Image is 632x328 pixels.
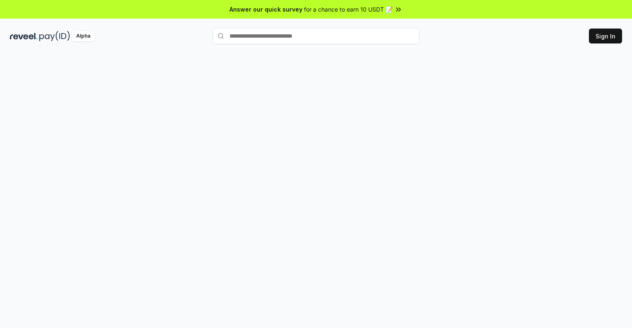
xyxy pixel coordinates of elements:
[589,29,622,43] button: Sign In
[304,5,393,14] span: for a chance to earn 10 USDT 📝
[39,31,70,41] img: pay_id
[229,5,302,14] span: Answer our quick survey
[10,31,38,41] img: reveel_dark
[72,31,95,41] div: Alpha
